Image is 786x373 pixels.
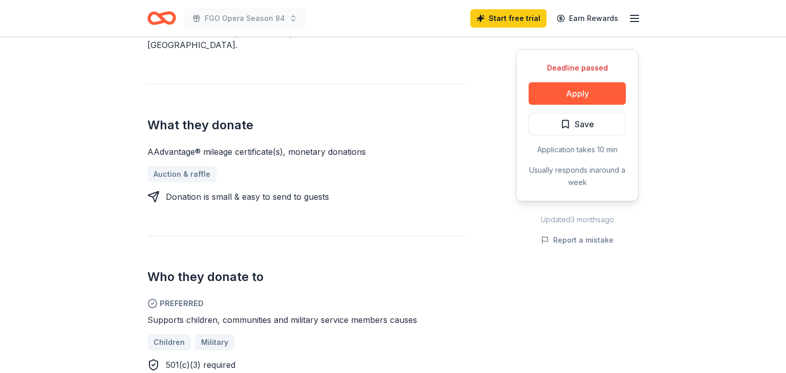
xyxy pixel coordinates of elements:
div: AAdvantage® mileage certificate(s), monetary donations [147,146,467,158]
a: Military [195,334,234,351]
button: Apply [529,82,626,105]
span: Supports children, communities and military service members causes [147,315,417,325]
span: Preferred [147,297,467,310]
button: FGO Opera Season 84 [184,8,305,29]
div: Updated 3 months ago [516,214,639,226]
span: Children [154,336,185,348]
div: Donation is small & easy to send to guests [166,191,329,203]
a: Home [147,6,176,30]
div: Usually responds in around a week [529,164,626,189]
span: 501(c)(3) required [166,360,235,370]
a: Children [147,334,191,351]
div: Application takes 10 min [529,144,626,156]
span: FGO Opera Season 84 [205,12,285,25]
h2: What they donate [147,117,467,133]
a: Earn Rewards [551,9,624,28]
button: Save [529,113,626,135]
a: Start free trial [470,9,547,28]
button: Report a mistake [541,234,614,246]
div: Deadline passed [529,62,626,74]
a: Auction & raffle [147,166,216,182]
span: Military [201,336,228,348]
span: Save [575,118,594,131]
h2: Who they donate to [147,269,467,285]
